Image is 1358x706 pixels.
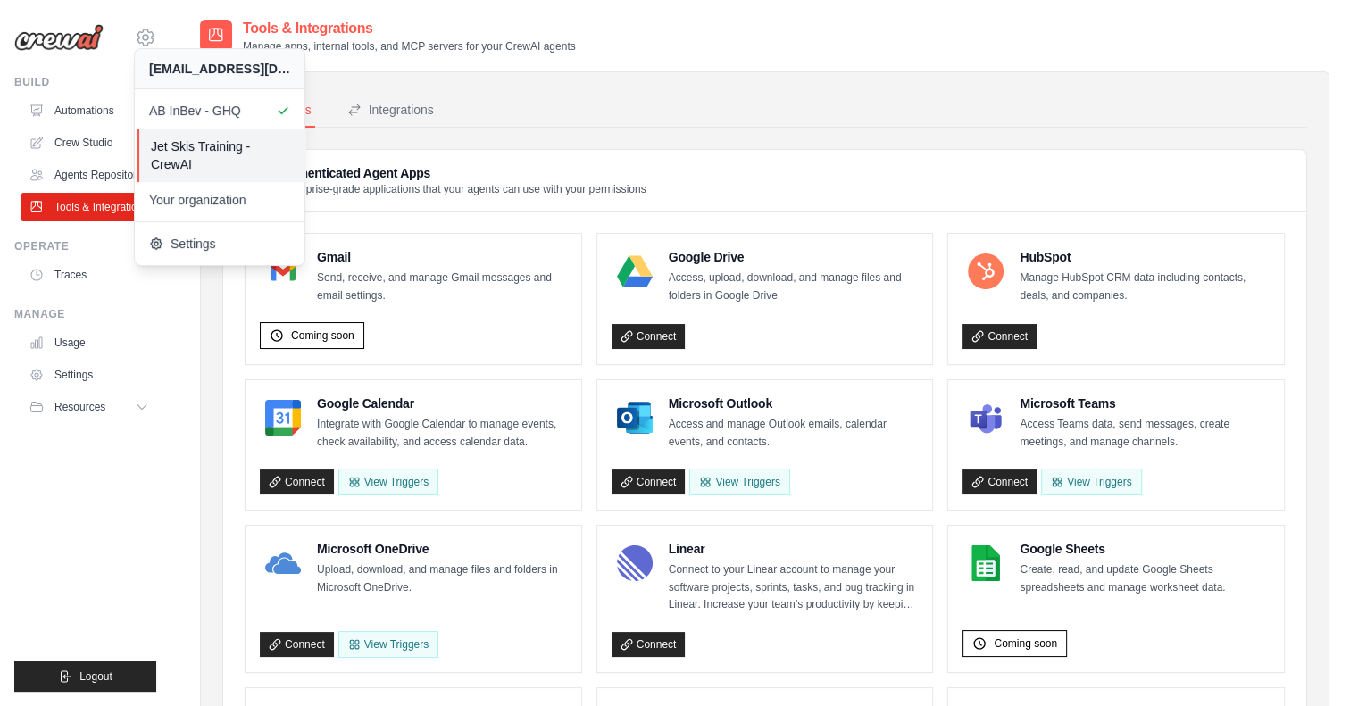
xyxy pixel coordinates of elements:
a: Connect [260,632,334,657]
div: [EMAIL_ADDRESS][DOMAIN_NAME] [149,60,290,78]
h4: Linear [669,540,919,558]
a: Connect [612,632,686,657]
span: Settings [149,235,290,253]
: View Triggers [338,631,438,658]
a: Settings [135,226,304,262]
img: Microsoft OneDrive Logo [265,545,301,581]
p: Access, upload, download, and manage files and folders in Google Drive. [669,270,919,304]
a: Tools & Integrations [21,193,156,221]
div: Build [14,75,156,89]
img: Gmail Logo [265,253,301,289]
p: Access and manage Outlook emails, calendar events, and contacts. [669,416,919,451]
img: Linear Logo [617,545,653,581]
a: Connect [962,469,1037,494]
a: Crew Studio [21,129,156,157]
h4: HubSpot [1020,248,1270,266]
img: Logo [14,24,104,51]
h4: Google Sheets [1020,540,1270,558]
a: Jet Skis Training - CrewAI [137,129,306,182]
a: Connect [612,324,686,349]
span: Logout [79,669,112,684]
: View Triggers [1041,469,1141,495]
img: Google Calendar Logo [265,400,301,436]
a: Traces [21,261,156,289]
a: Connect [612,469,686,494]
h4: Microsoft Teams [1020,395,1270,412]
h4: Gmail [317,248,567,266]
h4: Google Calendar [317,395,567,412]
img: Microsoft Outlook Logo [617,400,653,436]
button: Integrations [344,94,437,128]
span: Coming soon [291,328,354,343]
button: Logout [14,661,156,692]
button: Resources [21,393,156,421]
a: Automations [21,96,156,125]
p: Access Teams data, send messages, create meetings, and manage channels. [1020,416,1270,451]
p: Manage apps, internal tools, and MCP servers for your CrewAI agents [243,39,576,54]
p: Send, receive, and manage Gmail messages and email settings. [317,270,567,304]
img: Microsoft Teams Logo [968,400,1004,436]
div: Operate [14,239,156,253]
img: Google Sheets Logo [968,545,1004,581]
p: Connect to your Linear account to manage your software projects, sprints, tasks, and bug tracking... [669,561,919,614]
div: Integrations [347,101,434,119]
p: Integrate with Google Calendar to manage events, check availability, and access calendar data. [317,416,567,451]
p: Create, read, and update Google Sheets spreadsheets and manage worksheet data. [1020,561,1270,596]
button: View Triggers [338,469,438,495]
h4: Google Drive [669,248,919,266]
span: Coming soon [994,636,1057,651]
a: Connect [962,324,1037,349]
: View Triggers [689,469,789,495]
img: Google Drive Logo [617,253,653,289]
a: Settings [21,361,156,389]
a: AB InBev - GHQ [135,93,304,129]
a: Agents Repository [21,161,156,189]
h4: Microsoft Outlook [669,395,919,412]
p: Upload, download, and manage files and folders in Microsoft OneDrive. [317,561,567,596]
h4: Microsoft OneDrive [317,540,567,558]
p: Manage HubSpot CRM data including contacts, deals, and companies. [1020,270,1270,304]
a: Connect [260,469,334,494]
span: Jet Skis Training - CrewAI [151,137,292,173]
a: Usage [21,328,156,357]
a: Your organization [135,182,304,218]
div: Manage [14,307,156,321]
span: AB InBev - GHQ [149,102,290,120]
img: HubSpot Logo [968,253,1004,289]
p: Enterprise-grade applications that your agents can use with your permissions [280,182,646,196]
span: Resources [54,400,105,414]
span: Your organization [149,191,290,209]
h2: Tools & Integrations [243,18,576,39]
h3: Authenticated Agent Apps [280,164,646,182]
